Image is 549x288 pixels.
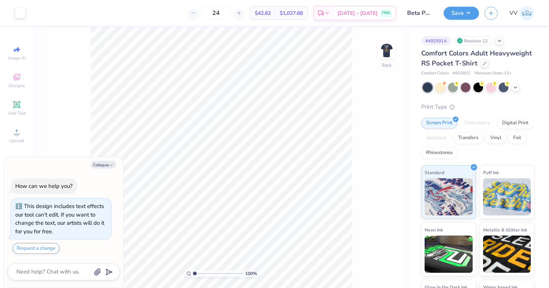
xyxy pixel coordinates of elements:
span: [DATE] - [DATE] [337,9,378,17]
div: Back [382,62,391,68]
span: $42.82 [255,9,271,17]
div: Rhinestones [421,147,457,159]
span: 100 % [245,270,257,277]
span: Image AI [8,55,26,61]
span: Puff Ink [483,169,499,176]
a: VV [510,6,534,20]
div: Applique [421,132,451,144]
img: Back [379,43,394,58]
span: Comfort Colors Adult Heavyweight RS Pocket T-Shirt [421,49,532,68]
div: # 492591A [421,36,451,45]
span: $1,027.68 [280,9,303,17]
input: Untitled Design [402,6,438,20]
span: Standard [425,169,444,176]
div: Vinyl [485,132,506,144]
div: Print Type [421,103,534,111]
img: Metallic & Glitter Ink [483,236,531,273]
div: Digital Print [497,118,533,129]
span: Neon Ink [425,226,443,234]
img: Neon Ink [425,236,473,273]
span: FREE [382,10,390,16]
span: VV [510,9,518,17]
button: Collapse [91,161,116,169]
div: Embroidery [460,118,495,129]
button: Save [444,7,479,20]
span: Designs [9,83,25,89]
div: Revision 12 [455,36,492,45]
button: Request a change [13,243,60,254]
div: Screen Print [421,118,457,129]
span: Metallic & Glitter Ink [483,226,527,234]
div: Transfers [453,132,483,144]
span: # 6030CC [453,70,471,77]
input: – – [201,6,231,20]
img: Puff Ink [483,178,531,215]
img: Via Villanueva [520,6,534,20]
div: Foil [508,132,526,144]
span: Upload [9,138,24,144]
span: Add Text [8,110,26,116]
span: Minimum Order: 12 + [475,70,512,77]
img: Standard [425,178,473,215]
div: How can we help you? [15,182,73,190]
div: This design includes text effects our tool can't edit. If you want to change the text, our artist... [15,202,104,235]
span: Comfort Colors [421,70,449,77]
